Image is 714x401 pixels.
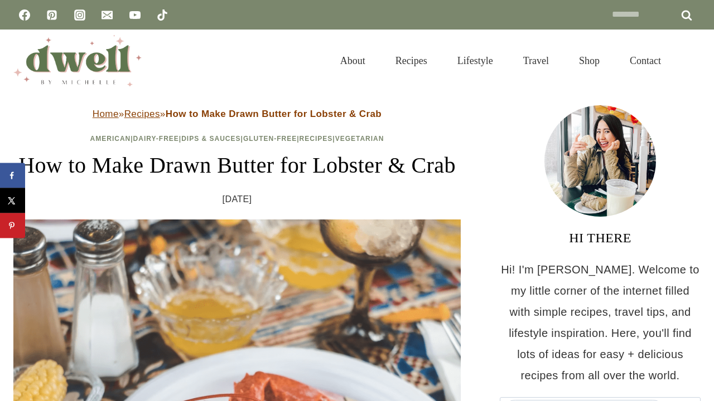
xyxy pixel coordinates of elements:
a: Lifestyle [442,41,508,80]
nav: Primary Navigation [325,41,676,80]
h1: How to Make Drawn Butter for Lobster & Crab [13,149,461,182]
a: Recipes [300,135,333,143]
p: Hi! I'm [PERSON_NAME]. Welcome to my little corner of the internet filled with simple recipes, tr... [500,259,701,386]
a: Instagram [69,4,91,26]
a: Dips & Sauces [181,135,240,143]
a: Gluten-Free [243,135,297,143]
span: » » [93,109,382,119]
img: DWELL by michelle [13,35,142,86]
span: | | | | | [90,135,384,143]
a: YouTube [124,4,146,26]
a: Dairy-Free [133,135,179,143]
strong: How to Make Drawn Butter for Lobster & Crab [166,109,382,119]
a: Shop [564,41,615,80]
a: TikTok [151,4,173,26]
a: Contact [615,41,676,80]
a: Recipes [124,109,160,119]
a: Email [96,4,118,26]
a: Recipes [380,41,442,80]
h3: HI THERE [500,228,701,248]
a: About [325,41,380,80]
a: Vegetarian [335,135,384,143]
a: Travel [508,41,564,80]
time: [DATE] [223,191,252,208]
a: Pinterest [41,4,63,26]
a: Facebook [13,4,36,26]
button: View Search Form [682,51,701,70]
a: Home [93,109,119,119]
a: American [90,135,131,143]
